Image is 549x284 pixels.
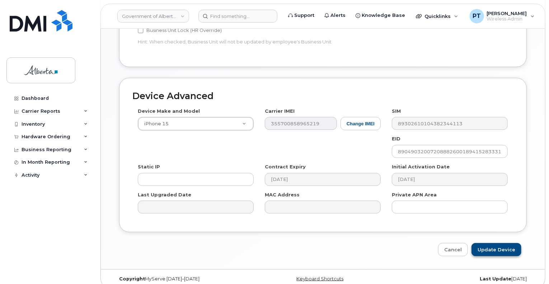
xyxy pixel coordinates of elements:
[138,38,381,45] p: Hint: When checked, Business Unit will not be updated by employee's Business Unit
[480,276,511,281] strong: Last Update
[424,13,451,19] span: Quicklinks
[392,108,401,115] label: SIM
[265,191,300,198] label: MAC Address
[411,9,463,23] div: Quicklinks
[393,276,532,282] div: [DATE]
[132,91,513,101] h2: Device Advanced
[471,243,521,256] input: Update Device
[117,10,189,23] a: Government of Alberta (GOA)
[114,276,253,282] div: MyServe [DATE]–[DATE]
[341,117,381,130] button: Change IMEI
[138,26,222,35] label: Business Unit Lock (HR Override)
[138,163,160,170] label: Static IP
[473,12,481,20] span: PT
[319,8,351,23] a: Alerts
[351,8,410,23] a: Knowledge Base
[487,16,527,22] span: Wireless Admin
[296,276,343,281] a: Keyboard Shortcuts
[465,9,540,23] div: Penny Tse
[392,135,400,142] label: EID
[362,12,405,19] span: Knowledge Base
[487,10,527,16] span: [PERSON_NAME]
[294,12,314,19] span: Support
[330,12,346,19] span: Alerts
[265,163,306,170] label: Contract Expiry
[392,191,437,198] label: Private APN Area
[283,8,319,23] a: Support
[392,163,450,170] label: Initial Activation Date
[138,108,200,115] label: Device Make and Model
[438,243,468,256] a: Cancel
[198,10,277,23] input: Find something...
[138,191,191,198] label: Last Upgraded Date
[265,108,295,115] label: Carrier IMEI
[140,121,169,127] span: iPhone 15
[138,117,253,130] a: iPhone 15
[119,276,145,281] strong: Copyright
[138,28,144,33] input: Business Unit Lock (HR Override)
